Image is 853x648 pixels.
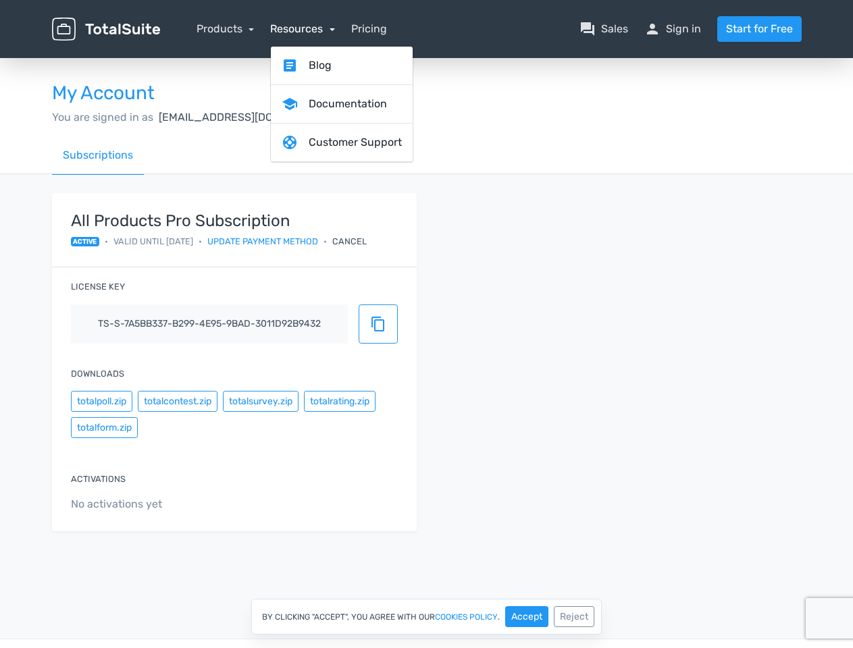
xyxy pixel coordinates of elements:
[71,237,100,246] span: active
[113,235,193,248] span: Valid until [DATE]
[717,16,802,42] a: Start for Free
[554,606,594,627] button: Reject
[282,96,298,112] span: school
[644,21,661,37] span: person
[71,473,126,485] label: Activations
[304,391,376,412] button: totalrating.zip
[351,21,387,37] a: Pricing
[71,496,398,512] span: No activations yet
[138,391,217,412] button: totalcontest.zip
[71,417,138,438] button: totalform.zip
[282,57,298,74] span: article
[71,212,367,230] strong: All Products Pro Subscription
[505,606,548,627] button: Accept
[435,613,498,621] a: cookies policy
[52,83,802,104] h3: My Account
[71,280,125,293] label: License key
[71,367,124,380] label: Downloads
[197,22,255,35] a: Products
[359,304,398,344] button: content_copy
[52,18,160,41] img: TotalSuite for WordPress
[271,124,413,162] a: supportCustomer Support
[324,235,327,248] span: •
[105,235,108,248] span: •
[644,21,701,37] a: personSign in
[282,134,298,151] span: support
[579,21,628,37] a: question_answerSales
[52,111,153,124] span: You are signed in as
[207,235,318,248] a: Update payment method
[223,391,299,412] button: totalsurvey.zip
[159,111,344,124] span: [EMAIL_ADDRESS][DOMAIN_NAME],
[370,316,386,332] span: content_copy
[332,235,367,248] div: Cancel
[271,47,413,85] a: articleBlog
[271,85,413,124] a: schoolDocumentation
[199,235,202,248] span: •
[52,136,144,175] a: Subscriptions
[579,21,596,37] span: question_answer
[71,391,132,412] button: totalpoll.zip
[270,22,335,35] a: Resources
[251,599,602,634] div: By clicking "Accept", you agree with our .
